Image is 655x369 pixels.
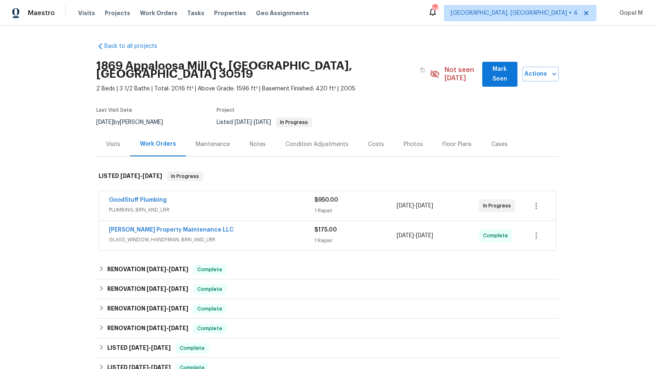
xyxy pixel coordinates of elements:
[256,9,309,17] span: Geo Assignments
[176,344,208,352] span: Complete
[314,236,397,245] div: 1 Repair
[96,85,430,93] span: 2 Beds | 3 1/2 Baths | Total: 2016 ft² | Above Grade: 1596 ft² | Basement Finished: 420 ft² | 2005
[107,343,171,353] h6: LISTED
[169,325,188,331] span: [DATE]
[285,140,348,148] div: Condition Adjustments
[109,206,314,214] span: PLUMBING, BRN_AND_LRR
[96,299,559,319] div: RENOVATION [DATE]-[DATE]Complete
[254,119,271,125] span: [DATE]
[404,140,423,148] div: Photos
[217,108,235,112] span: Project
[96,163,559,189] div: LISTED [DATE]-[DATE]In Progress
[106,140,120,148] div: Visits
[482,62,517,87] button: Mark Seen
[445,66,477,82] span: Not seen [DATE]
[314,207,397,215] div: 1 Repair
[120,173,162,179] span: -
[451,9,578,17] span: [GEOGRAPHIC_DATA], [GEOGRAPHIC_DATA] + 4
[194,324,226,333] span: Complete
[99,171,162,181] h6: LISTED
[107,265,188,274] h6: RENOVATION
[105,9,130,17] span: Projects
[147,325,166,331] span: [DATE]
[109,227,234,233] a: [PERSON_NAME] Property Maintenance LLC
[96,319,559,338] div: RENOVATION [DATE]-[DATE]Complete
[368,140,384,148] div: Costs
[415,63,430,77] button: Copy Address
[489,64,511,84] span: Mark Seen
[96,338,559,358] div: LISTED [DATE]-[DATE]Complete
[169,266,188,272] span: [DATE]
[96,108,132,112] span: Last Visit Date
[28,9,55,17] span: Maestro
[277,120,311,125] span: In Progress
[443,140,472,148] div: Floor Plans
[96,119,113,125] span: [DATE]
[147,306,166,311] span: [DATE]
[235,119,271,125] span: -
[214,9,246,17] span: Properties
[107,304,188,314] h6: RENOVATION
[416,233,433,239] span: [DATE]
[107,284,188,294] h6: RENOVATION
[96,279,559,299] div: RENOVATION [DATE]-[DATE]Complete
[196,140,230,148] div: Maintenance
[194,285,226,293] span: Complete
[491,140,508,148] div: Cases
[151,345,171,351] span: [DATE]
[616,9,643,17] span: Gopal M
[168,172,202,180] span: In Progress
[432,5,438,13] div: 94
[129,345,171,351] span: -
[147,266,188,272] span: -
[140,9,177,17] span: Work Orders
[147,325,188,331] span: -
[147,266,166,272] span: [DATE]
[169,306,188,311] span: [DATE]
[416,203,433,209] span: [DATE]
[120,173,140,179] span: [DATE]
[187,10,204,16] span: Tasks
[522,67,559,82] button: Actions
[235,119,252,125] span: [DATE]
[96,260,559,279] div: RENOVATION [DATE]-[DATE]Complete
[483,202,514,210] span: In Progress
[194,305,226,313] span: Complete
[397,203,414,209] span: [DATE]
[107,324,188,333] h6: RENOVATION
[96,117,173,127] div: by [PERSON_NAME]
[194,265,226,274] span: Complete
[217,119,312,125] span: Listed
[142,173,162,179] span: [DATE]
[109,236,314,244] span: GLASS_WINDOW, HANDYMAN, BRN_AND_LRR
[169,286,188,292] span: [DATE]
[78,9,95,17] span: Visits
[397,233,414,239] span: [DATE]
[147,286,188,292] span: -
[529,69,552,79] span: Actions
[314,227,337,233] span: $175.00
[147,306,188,311] span: -
[314,197,338,203] span: $950.00
[483,232,511,240] span: Complete
[147,286,166,292] span: [DATE]
[140,140,176,148] div: Work Orders
[397,232,433,240] span: -
[96,62,415,78] h2: 1869 Appaloosa Mill Ct, [GEOGRAPHIC_DATA], [GEOGRAPHIC_DATA] 30519
[397,202,433,210] span: -
[129,345,149,351] span: [DATE]
[250,140,266,148] div: Notes
[109,197,167,203] a: GoodStuff Plumbing
[96,42,175,50] a: Back to all projects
